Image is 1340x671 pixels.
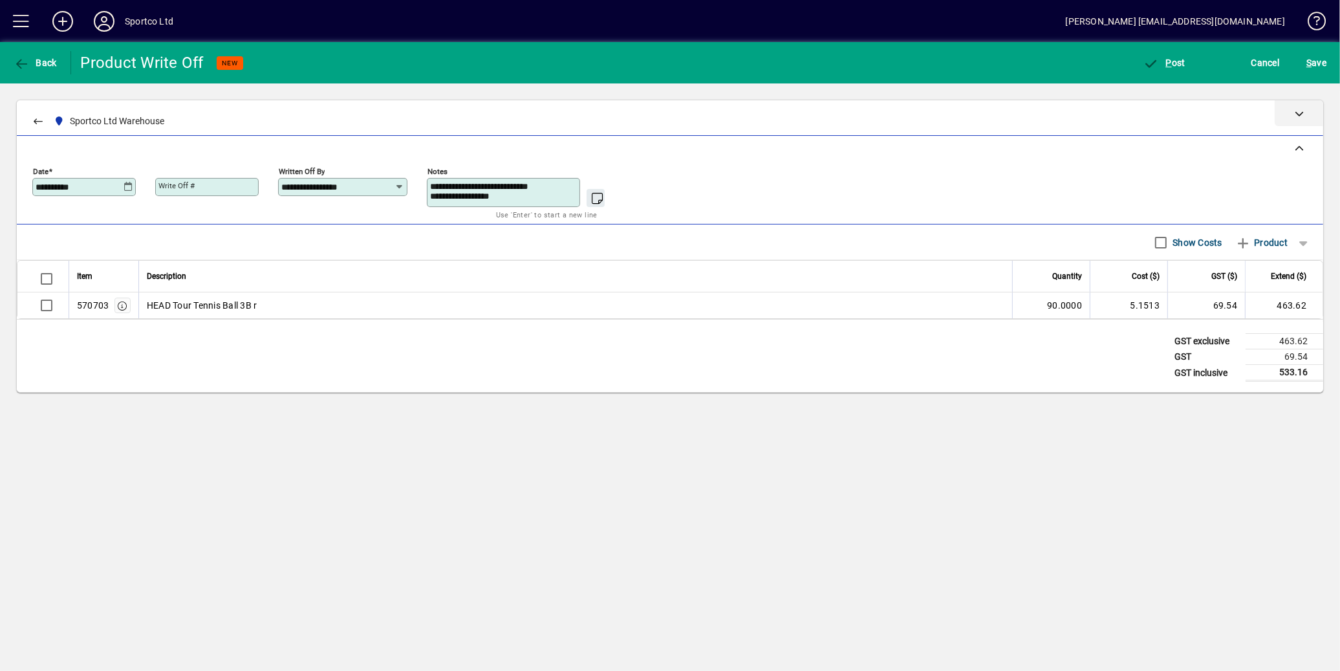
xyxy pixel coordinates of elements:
[81,52,204,73] div: Product Write Off
[1168,334,1246,349] td: GST exclusive
[33,167,49,176] mat-label: Date
[1271,269,1306,283] span: Extend ($)
[42,10,83,33] button: Add
[1229,231,1294,254] button: Product
[83,10,125,33] button: Profile
[147,269,186,283] span: Description
[427,167,448,176] mat-label: Notes
[1246,349,1323,365] td: 69.54
[77,269,92,283] span: Item
[77,299,109,312] div: 570703
[1012,292,1090,318] td: 90.0000
[1306,58,1312,68] span: S
[1066,11,1285,32] div: [PERSON_NAME] [EMAIL_ADDRESS][DOMAIN_NAME]
[1246,365,1323,381] td: 533.16
[138,292,1012,318] td: HEAD Tour Tennis Ball 3B r
[10,51,60,74] button: Back
[1298,3,1324,45] a: Knowledge Base
[1143,58,1185,68] span: ost
[279,167,325,176] mat-label: Written off by
[1303,51,1330,74] button: Save
[1246,334,1323,349] td: 463.62
[1168,349,1246,365] td: GST
[1211,269,1237,283] span: GST ($)
[1170,236,1222,249] label: Show Costs
[1245,292,1323,318] td: 463.62
[14,58,57,68] span: Back
[1248,51,1283,74] button: Cancel
[1306,52,1326,73] span: ave
[222,59,238,67] span: NEW
[1167,292,1245,318] td: 69.54
[496,207,598,222] mat-hint: Use 'Enter' to start a new line
[1090,292,1167,318] td: 5.1513
[158,181,195,190] mat-label: Write Off #
[125,11,173,32] div: Sportco Ltd
[1235,232,1288,253] span: Product
[1251,52,1280,73] span: Cancel
[1140,51,1189,74] button: Post
[1132,269,1160,283] span: Cost ($)
[1168,365,1246,381] td: GST inclusive
[1052,269,1082,283] span: Quantity
[1166,58,1172,68] span: P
